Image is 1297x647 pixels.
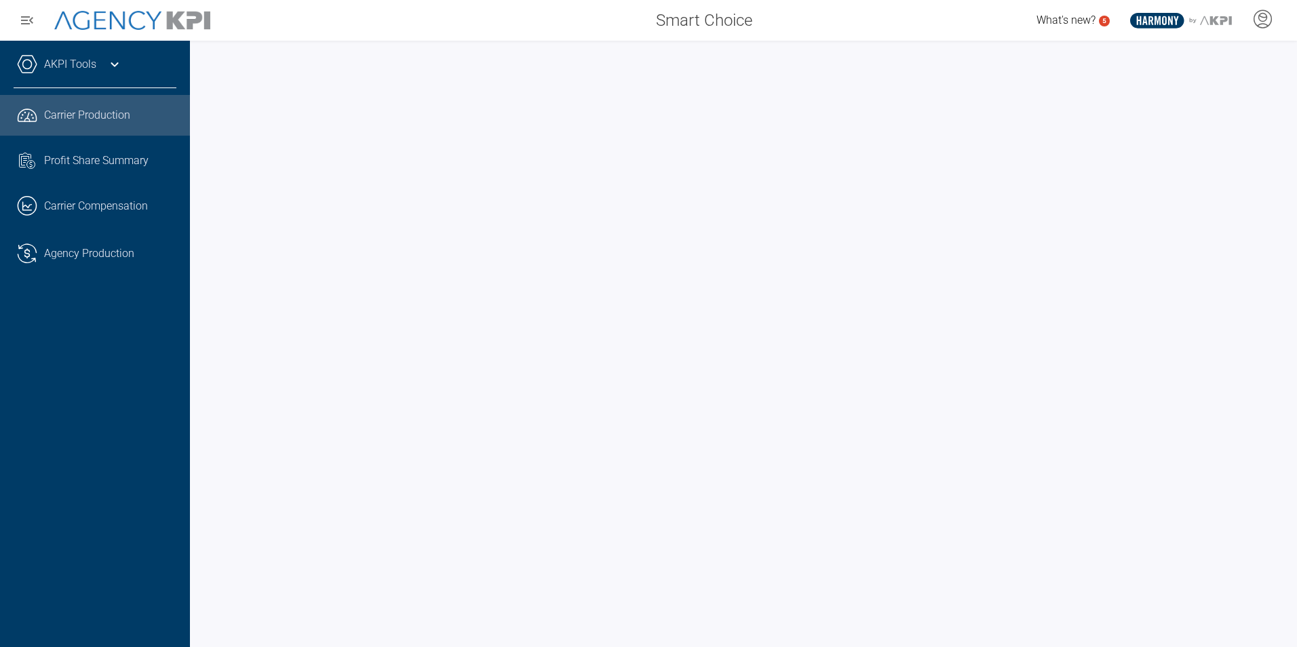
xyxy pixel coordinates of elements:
[656,8,752,33] span: Smart Choice
[54,11,210,31] img: AgencyKPI
[1099,16,1110,26] a: 5
[44,153,149,169] span: Profit Share Summary
[1037,14,1096,26] span: What's new?
[44,56,96,73] a: AKPI Tools
[44,107,130,123] span: Carrier Production
[1102,17,1106,24] text: 5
